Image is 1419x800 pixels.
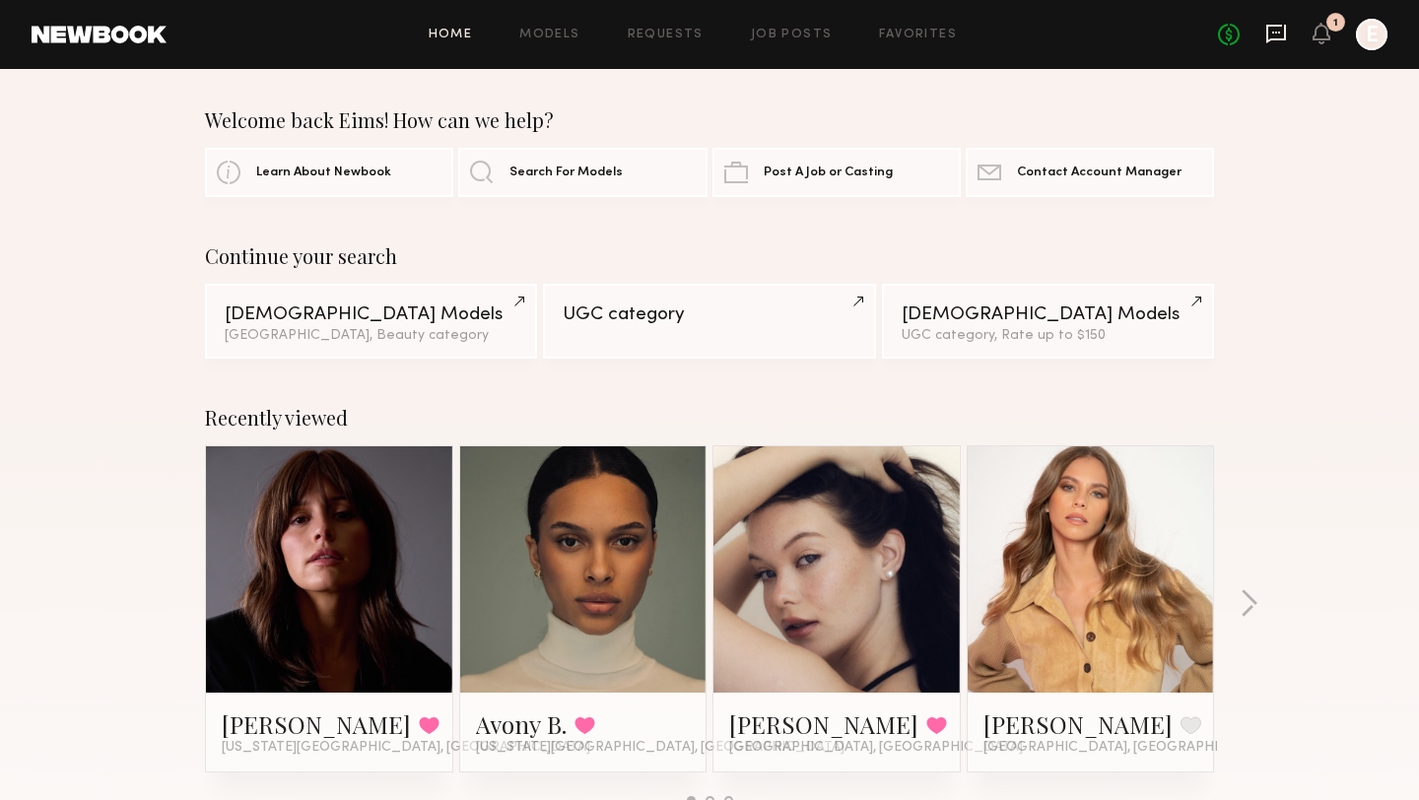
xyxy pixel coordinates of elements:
[712,148,961,197] a: Post A Job or Casting
[222,708,411,740] a: [PERSON_NAME]
[879,29,957,41] a: Favorites
[1333,18,1338,29] div: 1
[205,284,537,359] a: [DEMOGRAPHIC_DATA] Models[GEOGRAPHIC_DATA], Beauty category
[628,29,704,41] a: Requests
[902,305,1194,324] div: [DEMOGRAPHIC_DATA] Models
[764,167,893,179] span: Post A Job or Casting
[205,148,453,197] a: Learn About Newbook
[429,29,473,41] a: Home
[983,740,1277,756] span: [GEOGRAPHIC_DATA], [GEOGRAPHIC_DATA]
[729,740,1023,756] span: [GEOGRAPHIC_DATA], [GEOGRAPHIC_DATA]
[966,148,1214,197] a: Contact Account Manager
[225,329,517,343] div: [GEOGRAPHIC_DATA], Beauty category
[902,329,1194,343] div: UGC category, Rate up to $150
[476,740,845,756] span: [US_STATE][GEOGRAPHIC_DATA], [GEOGRAPHIC_DATA]
[519,29,579,41] a: Models
[476,708,567,740] a: Avony B.
[222,740,590,756] span: [US_STATE][GEOGRAPHIC_DATA], [GEOGRAPHIC_DATA]
[751,29,833,41] a: Job Posts
[509,167,623,179] span: Search For Models
[205,244,1214,268] div: Continue your search
[983,708,1173,740] a: [PERSON_NAME]
[225,305,517,324] div: [DEMOGRAPHIC_DATA] Models
[205,406,1214,430] div: Recently viewed
[882,284,1214,359] a: [DEMOGRAPHIC_DATA] ModelsUGC category, Rate up to $150
[458,148,707,197] a: Search For Models
[205,108,1214,132] div: Welcome back Eims! How can we help?
[1017,167,1182,179] span: Contact Account Manager
[563,305,855,324] div: UGC category
[1356,19,1387,50] a: E
[543,284,875,359] a: UGC category
[256,167,391,179] span: Learn About Newbook
[729,708,918,740] a: [PERSON_NAME]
